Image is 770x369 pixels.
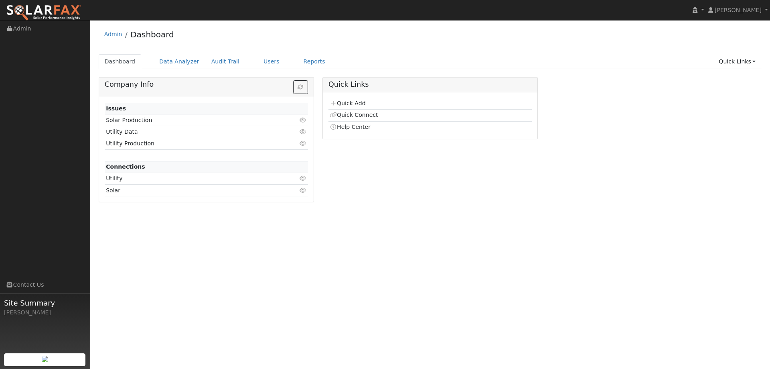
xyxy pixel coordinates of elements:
a: Quick Links [713,54,762,69]
td: Solar [105,185,275,196]
span: [PERSON_NAME] [715,7,762,13]
a: Audit Trail [205,54,245,69]
h5: Company Info [105,80,308,89]
a: Help Center [330,124,371,130]
img: SolarFax [6,4,81,21]
div: [PERSON_NAME] [4,308,86,317]
a: Dashboard [99,54,142,69]
i: Click to view [300,141,307,146]
i: Click to view [300,129,307,135]
a: Users [257,54,286,69]
td: Utility Production [105,138,275,149]
td: Utility [105,173,275,184]
strong: Issues [106,105,126,112]
a: Quick Connect [330,112,378,118]
strong: Connections [106,163,145,170]
a: Reports [298,54,331,69]
span: Site Summary [4,298,86,308]
a: Data Analyzer [153,54,205,69]
a: Quick Add [330,100,365,106]
a: Admin [104,31,122,37]
i: Click to view [300,117,307,123]
td: Solar Production [105,114,275,126]
i: Click to view [300,175,307,181]
a: Dashboard [130,30,174,39]
i: Click to view [300,188,307,193]
h5: Quick Links [328,80,532,89]
td: Utility Data [105,126,275,138]
img: retrieve [42,356,48,362]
